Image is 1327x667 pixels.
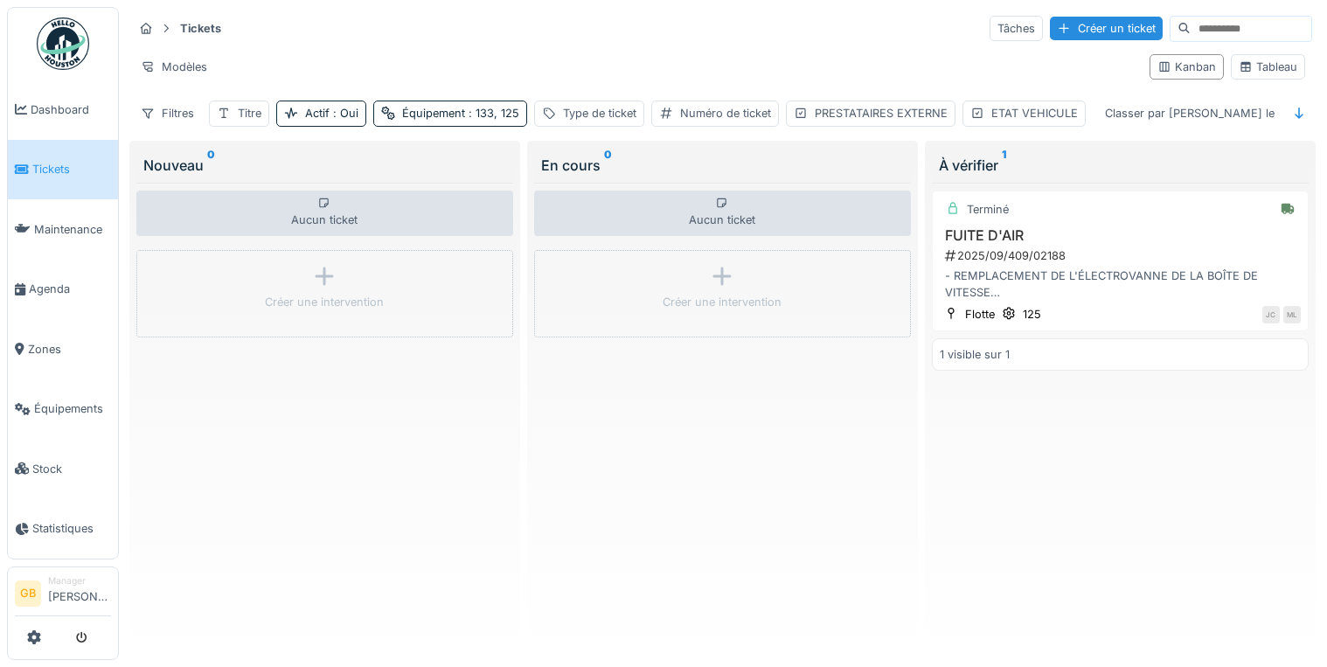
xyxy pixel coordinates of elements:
[8,140,118,200] a: Tickets
[8,379,118,440] a: Équipements
[815,105,948,122] div: PRESTATAIRES EXTERNE
[32,520,111,537] span: Statistiques
[965,306,995,323] div: Flotte
[8,199,118,260] a: Maintenance
[534,191,911,236] div: Aucun ticket
[940,227,1301,244] h3: FUITE D'AIR
[15,580,41,607] li: GB
[604,155,612,176] sup: 0
[37,17,89,70] img: Badge_color-CXgf-gQk.svg
[1283,306,1301,323] div: ML
[143,155,506,176] div: Nouveau
[136,191,513,236] div: Aucun ticket
[541,155,904,176] div: En cours
[265,294,384,310] div: Créer une intervention
[940,267,1301,301] div: - REMPLACEMENT DE L'ÉLECTROVANNE DE LA BOÎTE DE VITESSE - CALIBRAGE DE APM AVEC LE PC
[1239,59,1297,75] div: Tableau
[967,201,1009,218] div: Terminé
[1097,101,1282,126] div: Classer par [PERSON_NAME] le
[939,155,1302,176] div: À vérifier
[1262,306,1280,323] div: JC
[8,319,118,379] a: Zones
[680,105,771,122] div: Numéro de ticket
[48,574,111,587] div: Manager
[31,101,111,118] span: Dashboard
[991,105,1078,122] div: ETAT VEHICULE
[173,20,228,37] strong: Tickets
[8,499,118,559] a: Statistiques
[133,54,215,80] div: Modèles
[32,461,111,477] span: Stock
[34,221,111,238] span: Maintenance
[330,107,358,120] span: : Oui
[207,155,215,176] sup: 0
[465,107,519,120] span: : 133, 125
[1157,59,1216,75] div: Kanban
[1002,155,1006,176] sup: 1
[48,574,111,612] li: [PERSON_NAME]
[133,101,202,126] div: Filtres
[402,105,519,122] div: Équipement
[8,439,118,499] a: Stock
[663,294,782,310] div: Créer une intervention
[8,80,118,140] a: Dashboard
[1023,306,1041,323] div: 125
[32,161,111,177] span: Tickets
[28,341,111,358] span: Zones
[943,247,1301,264] div: 2025/09/409/02188
[1050,17,1163,40] div: Créer un ticket
[990,16,1043,41] div: Tâches
[238,105,261,122] div: Titre
[305,105,358,122] div: Actif
[34,400,111,417] span: Équipements
[29,281,111,297] span: Agenda
[15,574,111,616] a: GB Manager[PERSON_NAME]
[8,260,118,320] a: Agenda
[940,346,1010,363] div: 1 visible sur 1
[563,105,636,122] div: Type de ticket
